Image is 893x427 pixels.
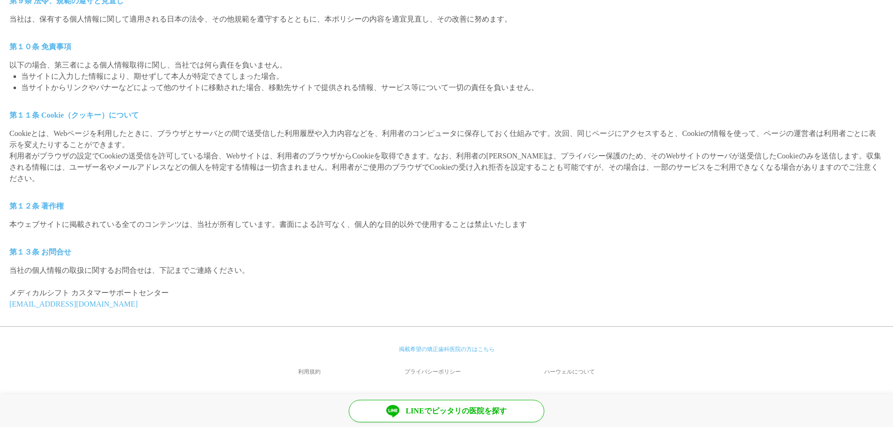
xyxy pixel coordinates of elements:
[9,60,884,71] p: 以下の場合、第三者による個人情報取得に関し、当社では何ら責任を負いません。
[9,201,884,212] h3: 第１２条 著作権
[365,360,500,383] a: プライバシーポリシー
[349,400,544,422] a: LINEでピッタリの医院を探す
[9,265,884,287] p: 当社の個人情報の取扱に関するお問合せは、下記までご連絡ください。
[259,360,360,383] a: 利用規約
[21,71,884,82] li: 当サイトに入力した情報により、期せずして本人が特定できてしまった場合。
[9,110,884,121] h3: 第１１条 Cookie（クッキー）について
[9,287,884,310] p: メディカルシフト カスタマーサポートセンター
[9,14,884,25] p: 当社は、保有する個人情報に関して適用される日本の法令、その他規範を遵守するとともに、本ポリシーの内容を適宜見直し、その改善に努めます。
[21,82,884,93] li: 当サイトからリンクやバナーなどによって他のサイトに移動された場合、移動先サイトで提供される情報、サービス等について一切の責任を負いません。
[9,128,884,184] p: Cookieとは、Webページを利用したときに、ブラウザとサーバとの間で送受信した利用履歴や入力内容などを、利用者のコンピュータに保存しておく仕組みです。次回、同じページにアクセスすると、Coo...
[9,247,884,258] h3: 第１３条 お問合せ
[9,41,884,52] h3: 第１０条 免責事項
[399,346,495,352] a: 掲載希望の矯正歯科医院の方はこちら
[505,360,634,383] a: ハーウェルについて
[9,219,884,230] p: 本ウェブサイトに掲載されている全てのコンテンツは、当社が所有しています。書面による許可なく、個人的な目的以外で使用することは禁止いたします
[9,300,138,308] a: [EMAIL_ADDRESS][DOMAIN_NAME]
